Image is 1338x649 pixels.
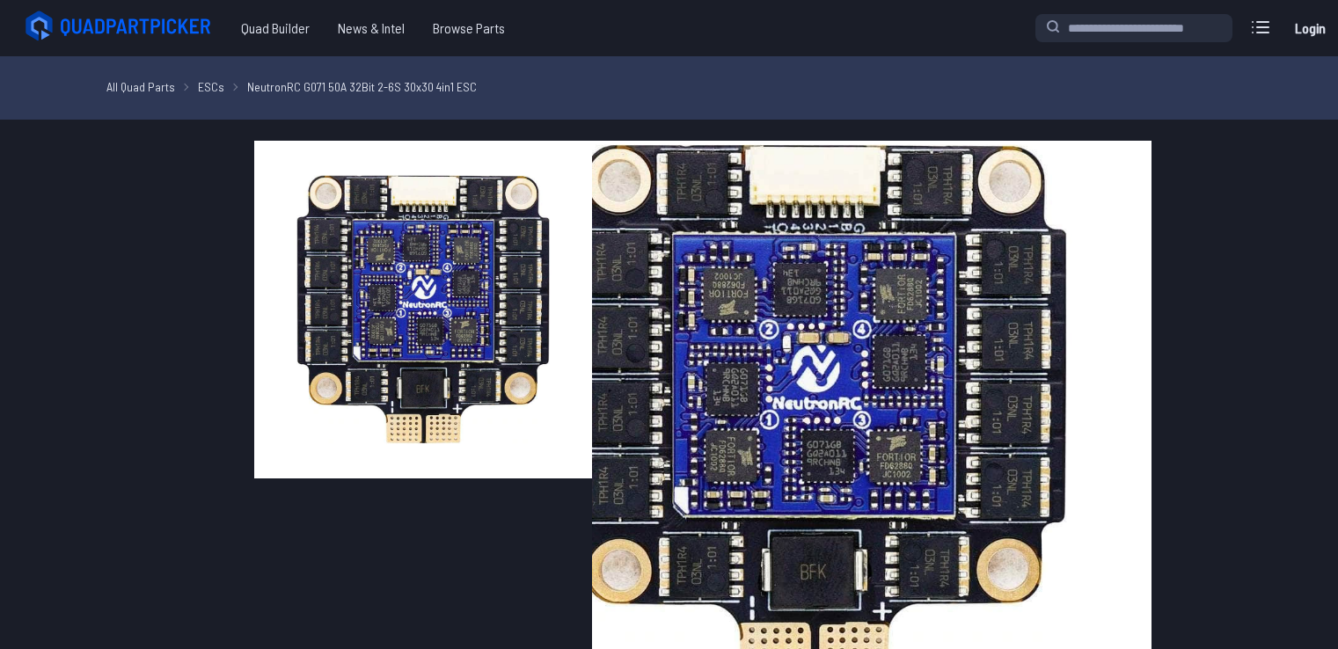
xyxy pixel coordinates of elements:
[1289,11,1331,46] a: Login
[254,141,592,478] img: image
[198,77,224,96] a: ESCs
[247,77,477,96] a: NeutronRC G071 50A 32Bit 2-6S 30x30 4in1 ESC
[419,11,519,46] a: Browse Parts
[106,77,175,96] a: All Quad Parts
[227,11,324,46] a: Quad Builder
[324,11,419,46] a: News & Intel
